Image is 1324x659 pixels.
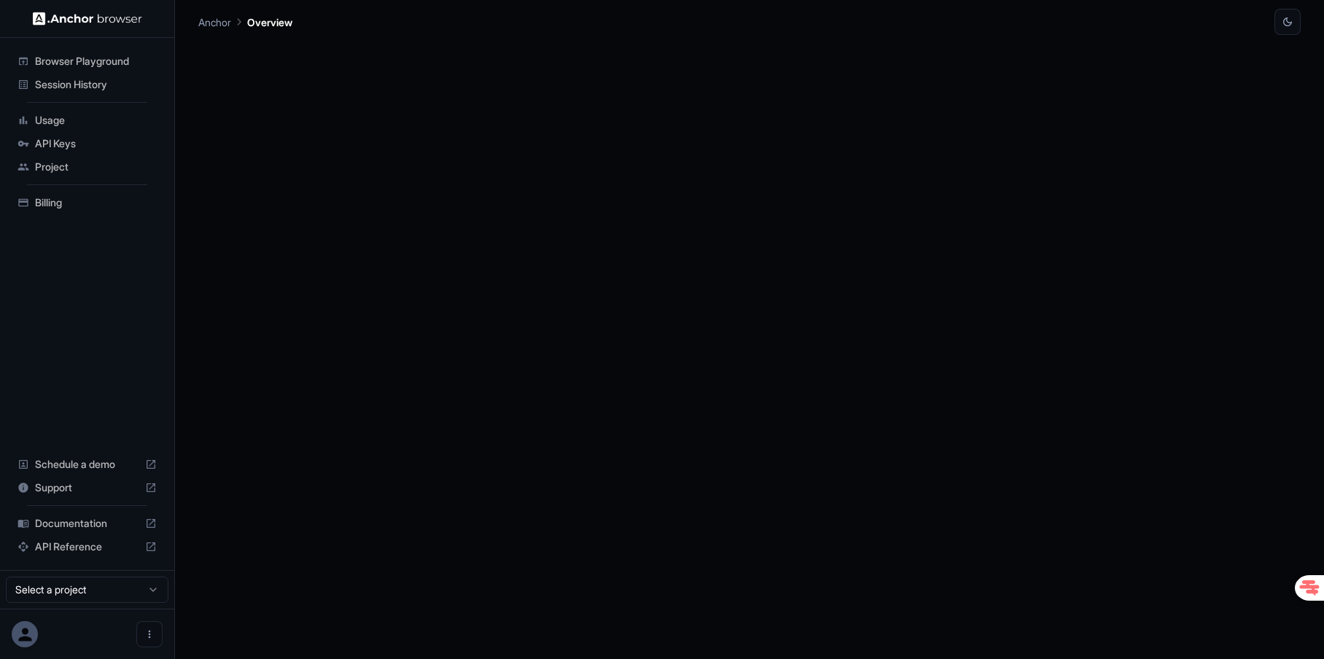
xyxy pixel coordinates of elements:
[12,191,163,214] div: Billing
[12,535,163,558] div: API Reference
[35,54,157,69] span: Browser Playground
[12,109,163,132] div: Usage
[247,15,292,30] p: Overview
[35,77,157,92] span: Session History
[12,453,163,476] div: Schedule a demo
[136,621,163,647] button: Open menu
[12,132,163,155] div: API Keys
[35,195,157,210] span: Billing
[35,480,139,495] span: Support
[12,512,163,535] div: Documentation
[35,539,139,554] span: API Reference
[12,50,163,73] div: Browser Playground
[198,14,292,30] nav: breadcrumb
[12,73,163,96] div: Session History
[35,113,157,128] span: Usage
[35,516,139,531] span: Documentation
[12,155,163,179] div: Project
[35,160,157,174] span: Project
[35,457,139,472] span: Schedule a demo
[198,15,231,30] p: Anchor
[35,136,157,151] span: API Keys
[12,476,163,499] div: Support
[33,12,142,26] img: Anchor Logo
